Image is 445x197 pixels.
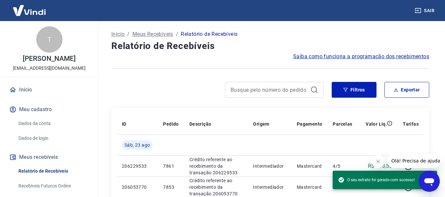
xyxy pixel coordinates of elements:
p: Mastercard [297,184,322,190]
p: 7853 [163,184,179,190]
a: Meus Recebíveis [132,30,173,38]
a: Relatório de Recebíveis [16,164,91,178]
a: Dados de login [16,132,91,145]
p: [EMAIL_ADDRESS][DOMAIN_NAME] [13,65,86,72]
button: Meu cadastro [8,102,91,117]
button: Exportar [384,82,429,98]
p: Crédito referente ao recebimento da transação 206229533 [189,156,243,176]
span: Sáb, 23 ago [125,142,150,148]
button: Meus recebíveis [8,150,91,164]
img: Vindi [8,0,51,20]
a: Início [8,83,91,97]
p: 206053770 [122,184,153,190]
p: Valor Líq. [366,121,387,127]
a: Recebíveis Futuros Online [16,179,91,193]
button: Filtros [332,82,376,98]
p: Mastercard [297,163,322,169]
p: Crédito referente ao recebimento da transação 206053770 [189,177,243,197]
p: [PERSON_NAME] [23,55,75,62]
span: Olá! Precisa de ajuda? [4,5,55,10]
p: 7861 [163,163,179,169]
p: Intermediador [253,163,286,169]
a: Saiba como funciona a programação dos recebimentos [293,53,429,61]
p: R$ 263,53 [368,162,393,170]
p: Relatório de Recebíveis [181,30,237,38]
p: 206229533 [122,163,153,169]
iframe: Fechar mensagem [372,155,385,168]
p: Pagamento [297,121,322,127]
p: 4/5 [333,163,352,169]
p: Intermediador [253,184,286,190]
a: Início [111,30,125,38]
button: Sair [413,5,437,17]
p: Descrição [189,121,211,127]
iframe: Mensagem da empresa [387,154,440,168]
span: O seu extrato foi gerado com sucesso! [338,177,415,183]
p: ID [122,121,126,127]
p: Parcelas [333,121,352,127]
p: / [176,30,178,38]
div: T [36,26,63,53]
p: Pedido [163,121,179,127]
iframe: Botão para abrir a janela de mensagens [419,171,440,192]
a: Dados da conta [16,117,91,130]
p: Origem [253,121,269,127]
input: Busque pelo número do pedido [231,85,308,95]
h4: Relatório de Recebíveis [111,39,429,53]
p: / [127,30,129,38]
p: Tarifas [403,121,419,127]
